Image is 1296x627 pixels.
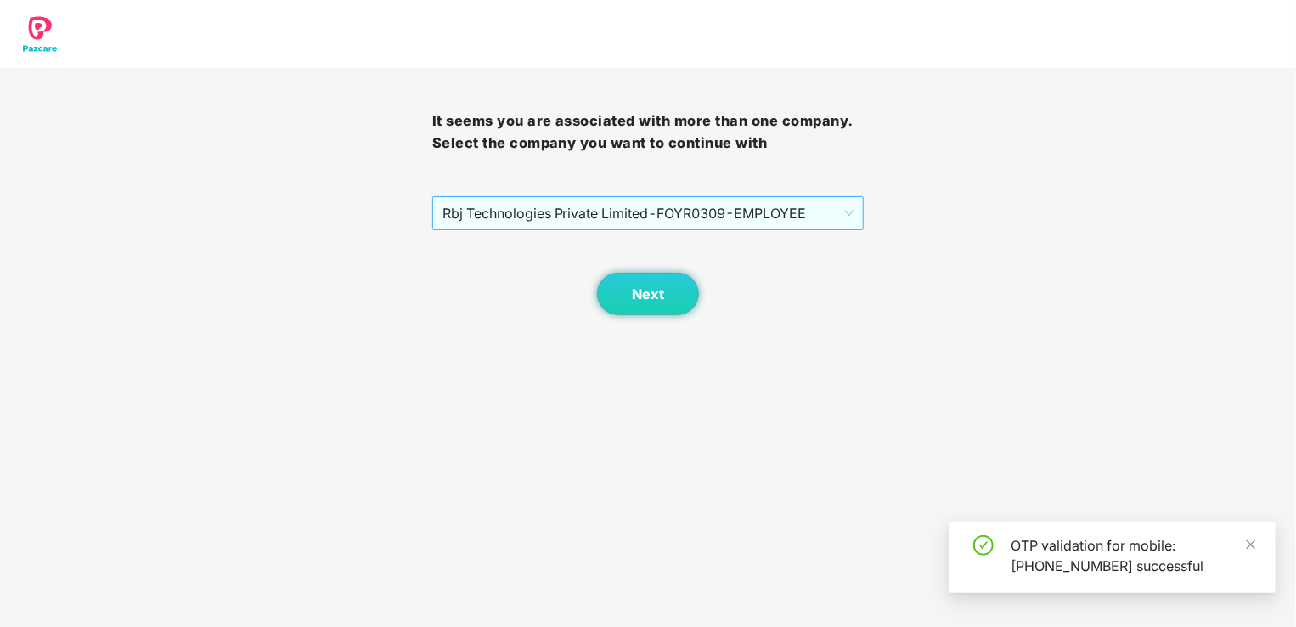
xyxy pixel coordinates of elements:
h3: It seems you are associated with more than one company. Select the company you want to continue with [432,110,865,154]
span: Rbj Technologies Private Limited - FOYR0309 - EMPLOYEE [442,197,854,229]
span: Next [632,286,664,302]
div: OTP validation for mobile: [PHONE_NUMBER] successful [1011,535,1255,576]
span: check-circle [973,535,994,556]
button: Next [597,273,699,315]
span: close [1245,539,1257,551]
